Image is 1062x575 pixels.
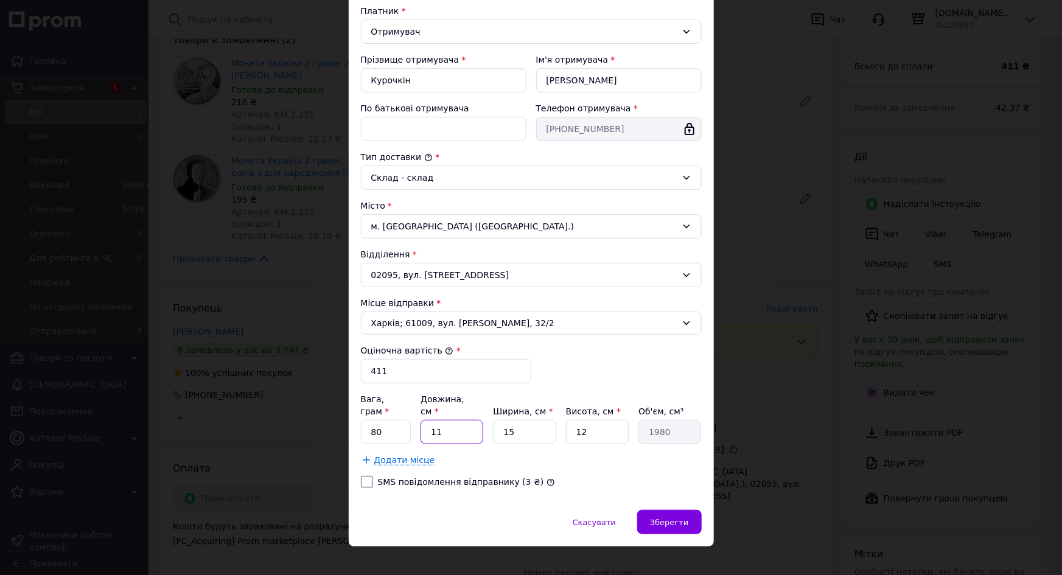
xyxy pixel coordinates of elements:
div: Отримувач [371,25,677,38]
label: Ім'я отримувача [536,55,609,64]
div: Місто [361,200,702,212]
span: Зберегти [650,518,688,527]
span: Скасувати [573,518,616,527]
label: По батькові отримувача [361,103,469,113]
span: Харків; 61009, вул. [PERSON_NAME], 32/2 [371,317,677,329]
label: Телефон отримувача [536,103,631,113]
label: Оціночна вартість [361,346,454,355]
label: Ширина, см [493,406,553,416]
label: Прізвище отримувача [361,55,459,64]
input: +380 [536,117,702,141]
label: Довжина, см [421,394,464,416]
div: Платник [361,5,702,17]
div: м. [GEOGRAPHIC_DATA] ([GEOGRAPHIC_DATA].) [361,214,702,239]
label: Вага, грам [361,394,390,416]
label: Висота, см [566,406,621,416]
label: SMS повідомлення відправнику (3 ₴) [378,477,544,487]
span: Додати місце [374,455,435,465]
div: Склад - склад [371,171,677,184]
div: Об'єм, см³ [638,405,701,417]
div: Відділення [361,248,702,260]
div: 02095, вул. [STREET_ADDRESS] [361,263,702,287]
div: Місце відправки [361,297,702,309]
div: Тип доставки [361,151,702,163]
